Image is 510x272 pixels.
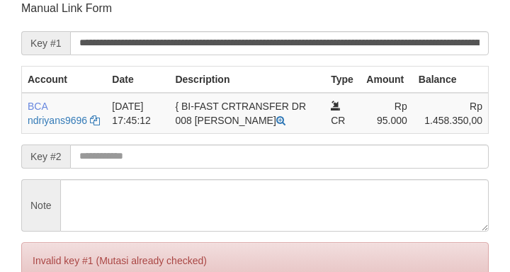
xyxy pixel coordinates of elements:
td: Rp 1.458.350,00 [413,93,489,134]
span: Key #2 [21,144,70,169]
td: [DATE] 17:45:12 [106,93,169,134]
span: Note [21,179,60,232]
th: Type [325,66,361,93]
a: ndriyans9696 [28,115,87,126]
th: Amount [361,66,412,93]
p: Manual Link Form [21,1,489,16]
a: Copy ndriyans9696 to clipboard [90,115,100,126]
th: Balance [413,66,489,93]
span: CR [331,115,345,126]
th: Date [106,66,169,93]
th: Description [169,66,325,93]
td: Rp 95.000 [361,93,412,134]
td: { BI-FAST CRTRANSFER DR 008 [PERSON_NAME] [169,93,325,134]
span: Key #1 [21,31,70,55]
th: Account [22,66,107,93]
span: BCA [28,101,47,112]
